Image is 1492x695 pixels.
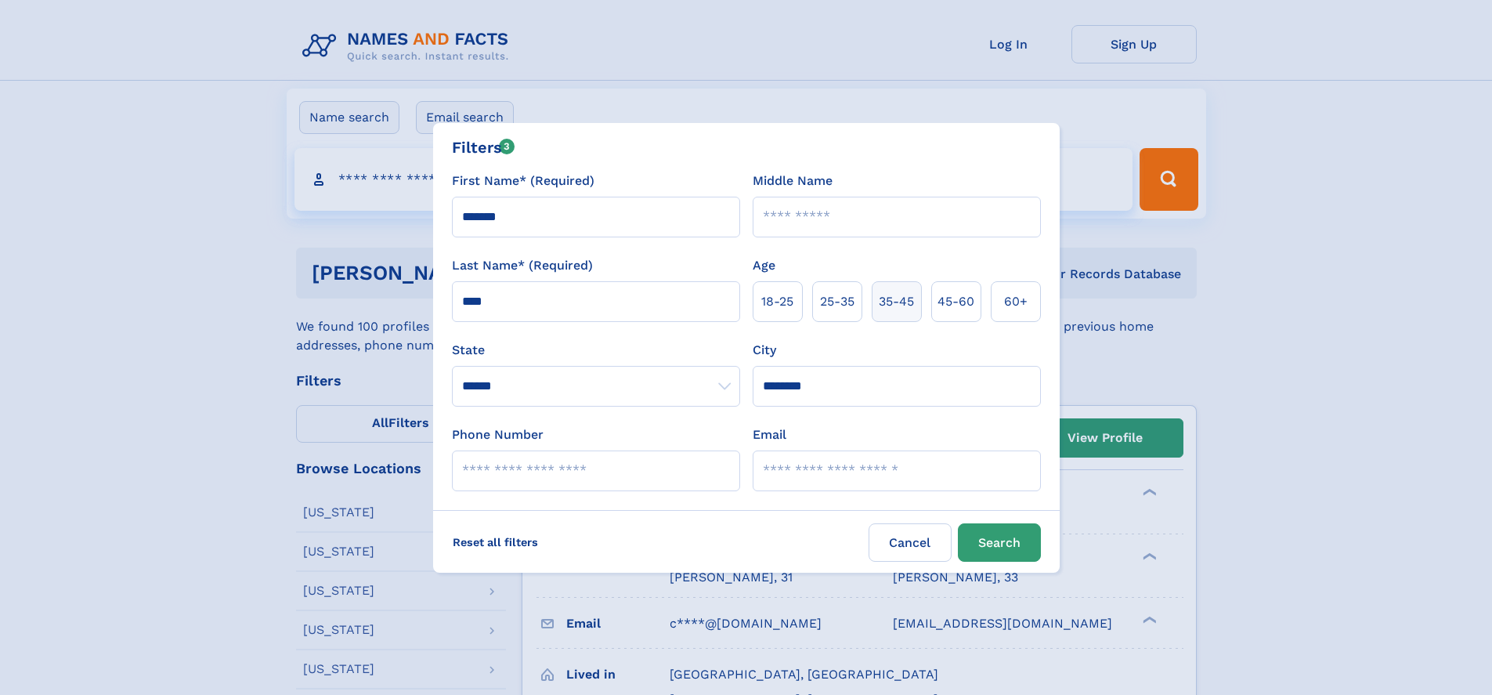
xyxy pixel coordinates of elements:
span: 25‑35 [820,292,854,311]
span: 60+ [1004,292,1028,311]
label: Email [753,425,786,444]
label: Last Name* (Required) [452,256,593,275]
div: Filters [452,136,515,159]
label: Cancel [869,523,952,562]
span: 35‑45 [879,292,914,311]
label: Age [753,256,775,275]
label: Phone Number [452,425,544,444]
span: 18‑25 [761,292,793,311]
label: City [753,341,776,360]
span: 45‑60 [937,292,974,311]
label: Middle Name [753,172,833,190]
button: Search [958,523,1041,562]
label: State [452,341,740,360]
label: First Name* (Required) [452,172,594,190]
label: Reset all filters [443,523,548,561]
